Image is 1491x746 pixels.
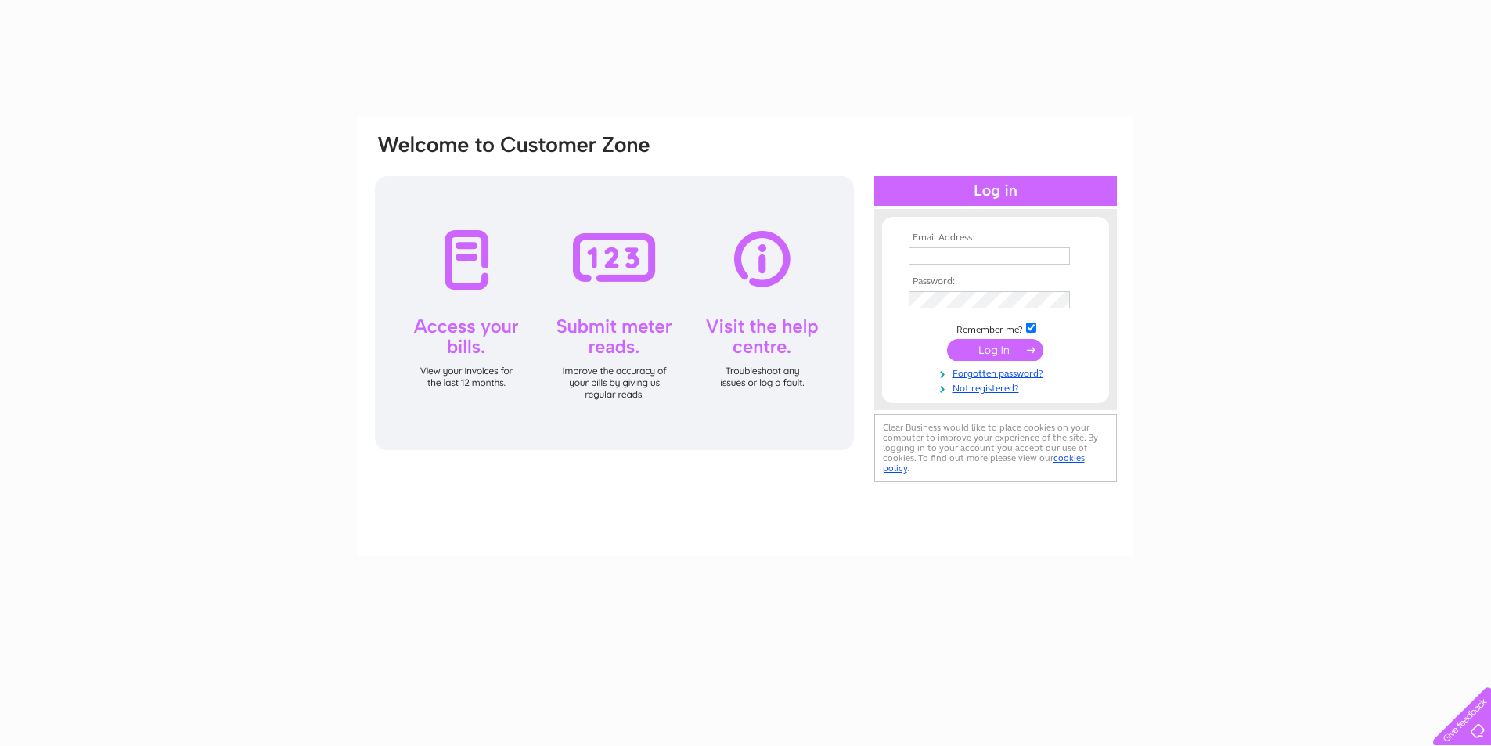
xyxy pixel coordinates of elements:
[909,365,1086,380] a: Forgotten password?
[909,380,1086,395] a: Not registered?
[874,414,1117,482] div: Clear Business would like to place cookies on your computer to improve your experience of the sit...
[905,276,1086,287] th: Password:
[947,339,1043,361] input: Submit
[905,232,1086,243] th: Email Address:
[883,452,1085,474] a: cookies policy
[905,320,1086,336] td: Remember me?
